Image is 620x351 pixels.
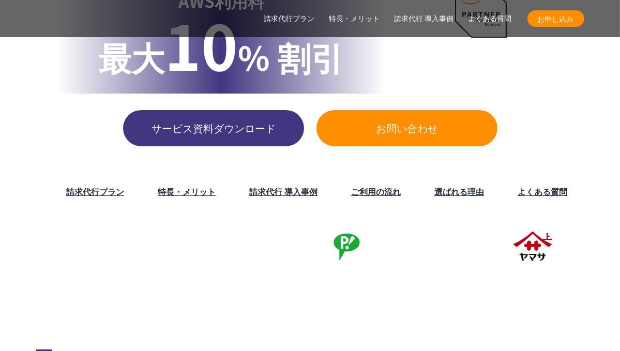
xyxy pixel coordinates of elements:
a: お問い合わせ [316,110,497,146]
a: よくある質問 [518,185,567,197]
a: よくある質問 [468,13,512,24]
img: エイチーム [171,277,253,318]
a: お申し込み [527,10,584,27]
span: お問い合わせ [316,120,497,136]
img: 日本財団 [450,277,533,318]
a: 請求代行 導入事例 [249,185,317,197]
a: 請求代行プラン [66,185,124,197]
img: ヤマサ醤油 [491,225,574,267]
a: 特長・メリット [329,13,380,24]
a: サービス資料ダウンロード [123,110,304,146]
p: AWS最上位 プレミアティア サービスパートナー [434,44,527,83]
a: 請求代行プラン [264,13,314,24]
span: サービス資料ダウンロード [123,120,304,136]
img: フジモトHD [305,225,388,267]
a: 選ばれる理由 [434,185,484,197]
img: 住友生命保険相互 [212,225,295,267]
span: お申し込み [527,13,584,24]
img: 国境なき医師団 [357,277,440,318]
a: ご利用の流れ [351,185,401,197]
img: クリーク・アンド・リバー [264,277,346,318]
img: エアトリ [398,225,481,267]
span: 最大 [99,33,165,80]
img: ファンコミュニケーションズ [78,277,160,318]
p: % 割引 [99,13,344,81]
img: ミズノ [119,225,202,267]
a: 特長・メリット [158,185,216,197]
img: 三菱地所 [26,225,109,267]
a: 請求代行 導入事例 [394,13,454,24]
